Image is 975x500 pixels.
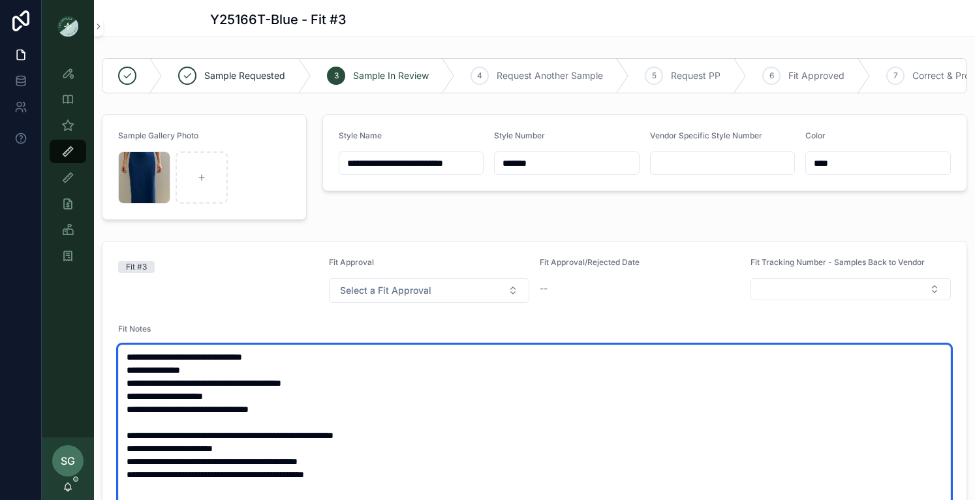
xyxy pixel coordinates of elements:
[540,257,640,267] span: Fit Approval/Rejected Date
[769,70,774,81] span: 6
[671,69,720,82] span: Request PP
[61,453,75,469] span: SG
[788,69,844,82] span: Fit Approved
[751,278,951,300] button: Select Button
[204,69,285,82] span: Sample Requested
[118,324,151,334] span: Fit Notes
[497,69,603,82] span: Request Another Sample
[805,131,826,140] span: Color
[334,70,339,81] span: 3
[42,52,94,285] div: scrollable content
[751,257,925,267] span: Fit Tracking Number - Samples Back to Vendor
[652,70,657,81] span: 5
[126,261,147,273] div: Fit #3
[118,131,198,140] span: Sample Gallery Photo
[329,278,529,303] button: Select Button
[893,70,898,81] span: 7
[340,284,431,297] span: Select a Fit Approval
[57,16,78,37] img: App logo
[494,131,545,140] span: Style Number
[339,131,382,140] span: Style Name
[353,69,429,82] span: Sample In Review
[210,10,347,29] h1: Y25166T-Blue - Fit #3
[540,282,548,295] span: --
[477,70,482,81] span: 4
[329,257,374,267] span: Fit Approval
[650,131,762,140] span: Vendor Specific Style Number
